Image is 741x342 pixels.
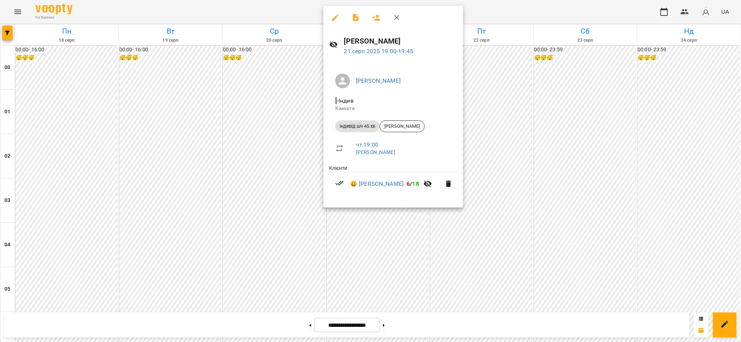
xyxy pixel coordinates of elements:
span: індивід шч 45 хв [335,123,380,130]
svg: Візит сплачено [335,179,344,188]
p: Кімната [335,105,451,112]
span: - Індив [335,97,355,104]
a: чт , 19:00 [356,141,378,148]
span: [PERSON_NAME] [380,123,424,130]
ul: Клієнти [329,164,457,199]
a: 😀 [PERSON_NAME] [350,179,404,188]
a: [PERSON_NAME] [356,77,401,84]
span: 18 [412,180,419,187]
div: [PERSON_NAME] [380,120,425,132]
b: / [407,180,419,187]
a: [PERSON_NAME] [356,149,395,155]
span: 6 [407,180,410,187]
a: 21 серп 2025 19:00-19:45 [344,48,414,55]
h6: [PERSON_NAME] [344,35,458,47]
